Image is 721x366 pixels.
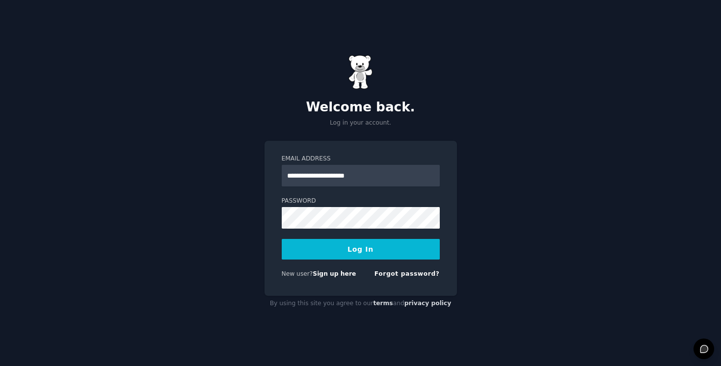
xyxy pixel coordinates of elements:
label: Email Address [282,155,440,163]
p: Log in your account. [265,119,457,128]
span: New user? [282,270,313,277]
h2: Welcome back. [265,100,457,115]
button: Log In [282,239,440,260]
label: Password [282,197,440,206]
a: Sign up here [313,270,356,277]
a: privacy policy [404,300,452,307]
a: Forgot password? [374,270,440,277]
div: By using this site you agree to our and [265,296,457,312]
img: Gummy Bear [348,55,373,89]
a: terms [373,300,393,307]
